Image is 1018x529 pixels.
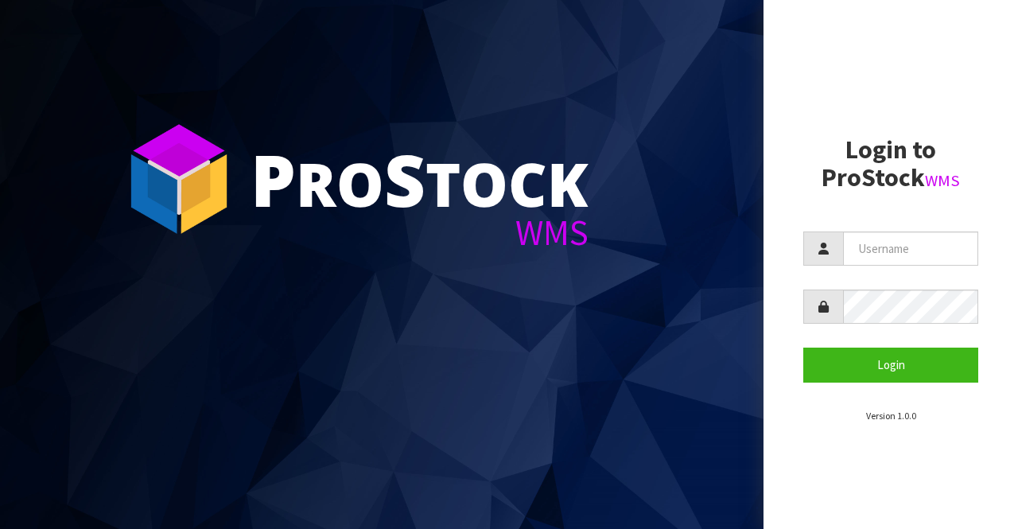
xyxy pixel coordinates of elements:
span: P [251,130,296,228]
img: ProStock Cube [119,119,239,239]
div: ro tock [251,143,589,215]
input: Username [843,231,978,266]
small: Version 1.0.0 [866,410,916,422]
small: WMS [925,170,960,191]
div: WMS [251,215,589,251]
span: S [384,130,425,228]
button: Login [803,348,978,382]
h2: Login to ProStock [803,136,978,192]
